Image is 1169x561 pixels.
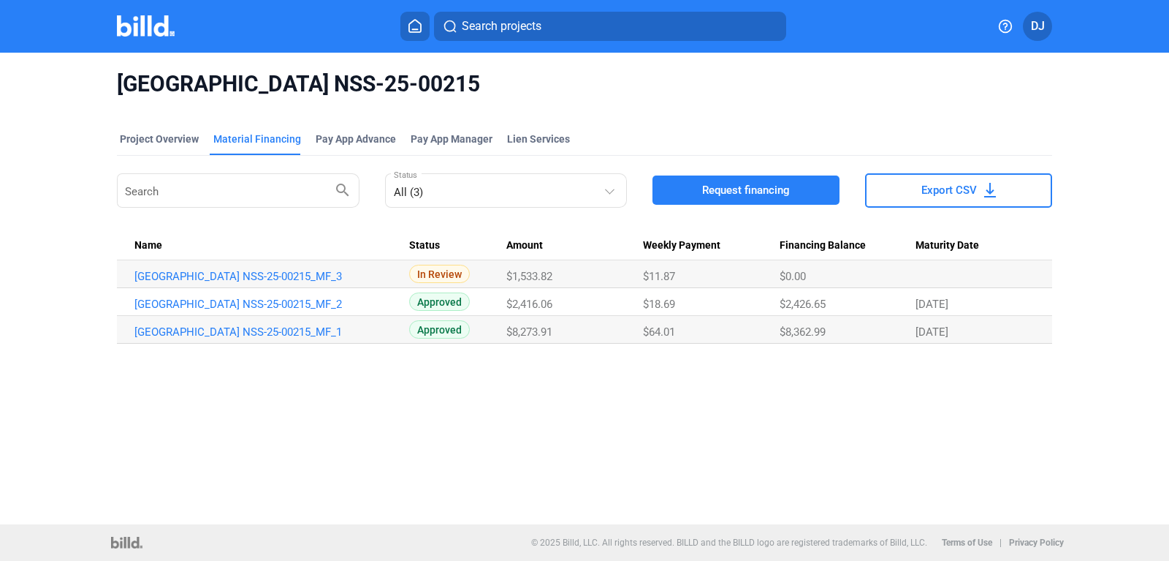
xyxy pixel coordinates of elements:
[111,537,142,549] img: logo
[506,239,543,252] span: Amount
[780,270,806,283] span: $0.00
[334,181,351,198] mat-icon: search
[134,239,409,252] div: Name
[120,132,199,146] div: Project Overview
[134,239,162,252] span: Name
[915,239,979,252] span: Maturity Date
[506,239,643,252] div: Amount
[506,325,552,339] span: $8,273.91
[780,298,826,311] span: $2,426.65
[409,293,470,311] span: Approved
[117,15,175,37] img: Billd Company Logo
[915,325,948,339] span: [DATE]
[134,270,400,283] a: [GEOGRAPHIC_DATA] NSS-25-00215_MF_3
[409,320,470,339] span: Approved
[409,239,440,252] span: Status
[643,298,675,311] span: $18.69
[316,132,396,146] div: Pay App Advance
[915,298,948,311] span: [DATE]
[1009,538,1064,548] b: Privacy Policy
[506,270,552,283] span: $1,533.82
[652,176,839,205] button: Request financing
[531,538,927,548] p: © 2025 Billd, LLC. All rights reserved. BILLD and the BILLD logo are registered trademarks of Bil...
[1031,18,1045,35] span: DJ
[780,239,866,252] span: Financing Balance
[1023,12,1052,41] button: DJ
[865,173,1052,208] button: Export CSV
[117,70,480,98] span: [GEOGRAPHIC_DATA] NSS-25-00215
[411,132,492,146] span: Pay App Manager
[921,183,977,197] span: Export CSV
[942,538,992,548] b: Terms of Use
[506,298,552,311] span: $2,416.06
[409,239,506,252] div: Status
[643,239,720,252] span: Weekly Payment
[394,186,423,199] mat-select-trigger: All (3)
[134,298,400,311] a: [GEOGRAPHIC_DATA] NSS-25-00215_MF_2
[780,239,916,252] div: Financing Balance
[643,270,675,283] span: $11.87
[643,325,675,339] span: $64.01
[134,325,400,339] a: [GEOGRAPHIC_DATA] NSS-25-00215_MF_1
[213,132,301,146] div: Material Financing
[462,18,541,35] span: Search projects
[434,12,786,41] button: Search projects
[780,325,826,339] span: $8,362.99
[915,239,1035,252] div: Maturity Date
[999,538,1002,548] p: |
[507,132,570,146] div: Lien Services
[643,239,780,252] div: Weekly Payment
[409,265,470,283] span: In Review
[702,183,790,197] span: Request financing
